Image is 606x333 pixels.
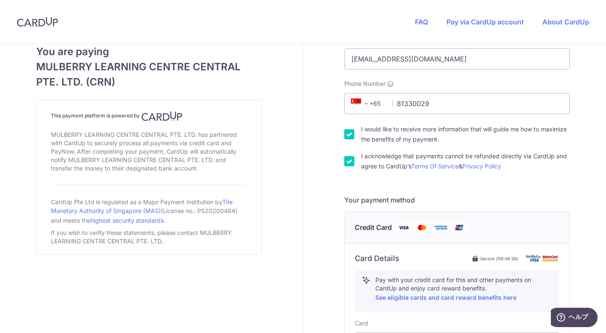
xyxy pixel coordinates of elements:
div: CardUp Pte Ltd is regulated as a Major Payment Institution by (License no.: PS20200484) and meets... [51,195,247,227]
h5: Your payment method [344,195,570,205]
span: MULBERRY LEARNING CENTRE CENTRAL PTE. LTD. (CRN) [36,59,262,90]
a: FAQ [415,18,428,26]
img: CardUp [141,111,183,121]
a: Terms Of Service [411,163,459,170]
label: I acknowledge that payments cannot be refunded directly via CardUp and agree to CardUp’s & [361,151,570,171]
a: About CardUp [542,18,589,26]
span: You are paying [36,44,262,59]
img: Visa [395,222,412,233]
img: American Express [432,222,449,233]
span: +65 [348,99,386,109]
a: Privacy Policy [462,163,501,170]
a: See eligible cards and card reward benefits here [375,294,516,301]
div: If you wish to verify these statements, please contact MULBERRY LEARNING CENTRE CENTRAL PTE. LTD.. [51,227,247,247]
a: Pay via CardUp account [447,18,524,26]
span: +65 [351,99,371,109]
img: card secure [526,255,559,262]
img: Union Pay [451,222,468,233]
h6: Card Details [355,253,399,264]
input: Email address [344,48,570,69]
span: Credit Card [355,222,392,233]
img: Mastercard [414,222,431,233]
span: Secure 256-bit SSL [480,255,519,262]
label: Card [355,319,368,328]
iframe: ウィジェットを開いて詳しい情報を確認できます [551,308,598,329]
h4: This payment platform is powered by [51,111,247,121]
img: CardUp [17,17,58,27]
p: Pay with your credit card for this and other payments on CardUp and enjoy card reward benefits. [375,276,552,303]
a: highest security standards [90,217,164,224]
label: I would like to receive more information that will guide me how to maximize the benefits of my pa... [361,124,570,144]
div: MULBERRY LEARNING CENTRE CENTRAL PTE. LTD. has partnered with CardUp to securely process all paym... [51,129,247,174]
span: Phone Number [344,80,385,88]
